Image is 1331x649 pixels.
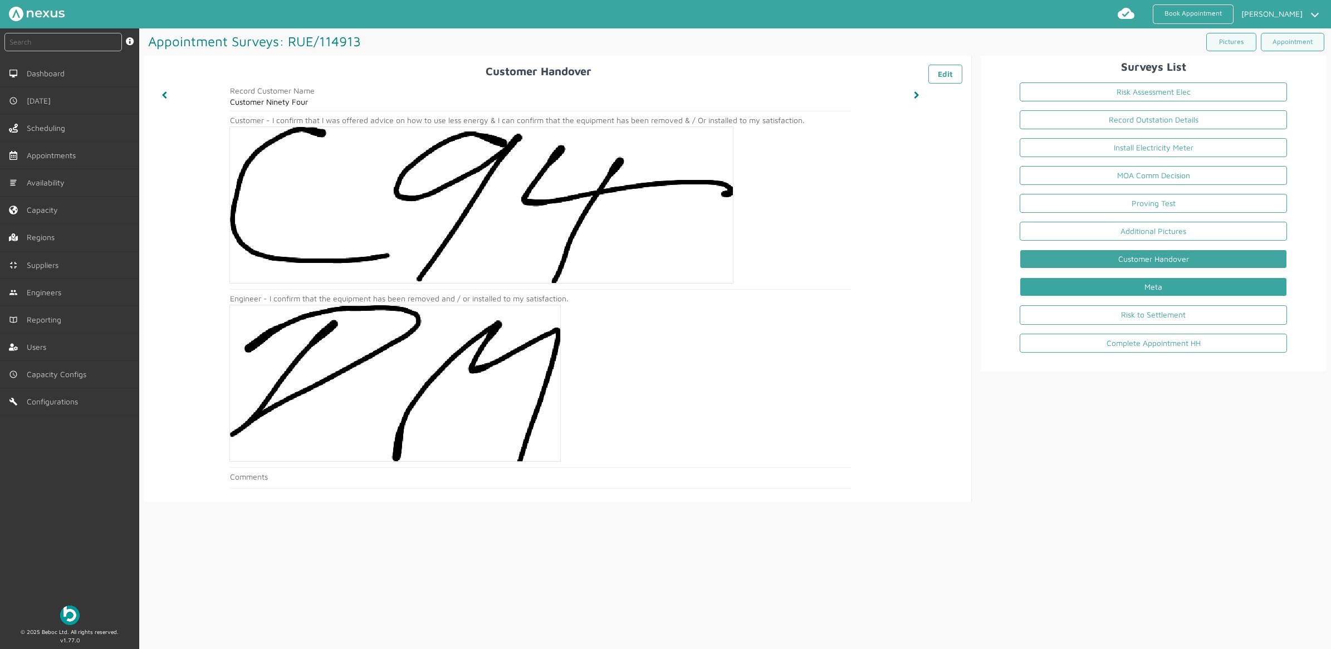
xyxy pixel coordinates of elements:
[1020,334,1287,353] a: Complete Appointment HH
[230,305,560,461] img: customer_handover_engineer_signature.png
[9,397,18,406] img: md-build.svg
[1020,138,1287,157] a: Install Electricity Meter
[27,343,51,352] span: Users
[230,294,850,303] h2: Engineer - I confirm that the equipment has been removed and / or installed to my satisfaction.
[1020,250,1287,269] a: Customer Handover
[9,124,18,133] img: scheduling-left-menu.svg
[144,28,735,54] h1: Appointment Surveys: RUE/114913 ️️️
[1020,110,1287,129] a: Record Outstation Details
[230,127,733,283] img: customer_handover_customer_signature.png
[27,288,66,297] span: Engineers
[153,65,962,77] h2: Customer Handover ️️️
[9,343,18,352] img: user-left-menu.svg
[9,7,65,21] img: Nexus
[9,261,18,270] img: md-contract.svg
[27,397,82,406] span: Configurations
[230,86,850,95] h2: Record Customer Name
[27,69,69,78] span: Dashboard
[27,96,55,105] span: [DATE]
[27,124,70,133] span: Scheduling
[1117,4,1135,22] img: md-cloud-done.svg
[27,178,69,187] span: Availability
[9,206,18,214] img: capacity-left-menu.svg
[27,233,59,242] span: Regions
[27,151,80,160] span: Appointments
[60,606,80,625] img: Beboc Logo
[9,69,18,78] img: md-desktop.svg
[9,233,18,242] img: regions.left-menu.svg
[1153,4,1234,24] a: Book Appointment
[27,206,62,214] span: Capacity
[9,178,18,187] img: md-list.svg
[1020,277,1287,296] a: Meta
[4,33,122,51] input: Search by: Ref, PostCode, MPAN, MPRN, Account, Customer
[1206,33,1256,51] a: Pictures
[9,96,18,105] img: md-time.svg
[1020,222,1287,241] a: Additional Pictures
[9,315,18,324] img: md-book.svg
[928,65,962,84] a: Edit
[27,261,63,270] span: Suppliers
[1020,305,1287,324] a: Risk to Settlement
[1020,82,1287,101] a: Risk Assessment Elec
[985,60,1322,73] h2: Surveys List
[230,116,850,125] h2: Customer - I confirm that I was offered advice on how to use less energy & I can confirm that the...
[9,370,18,379] img: md-time.svg
[1020,166,1287,185] a: MOA Comm Decision
[230,472,850,481] h2: Comments
[1261,33,1324,51] a: Appointment
[230,97,850,106] h2: Customer Ninety Four
[27,370,91,379] span: Capacity Configs
[9,288,18,297] img: md-people.svg
[9,151,18,160] img: appointments-left-menu.svg
[1020,194,1287,213] a: Proving Test
[27,315,66,324] span: Reporting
